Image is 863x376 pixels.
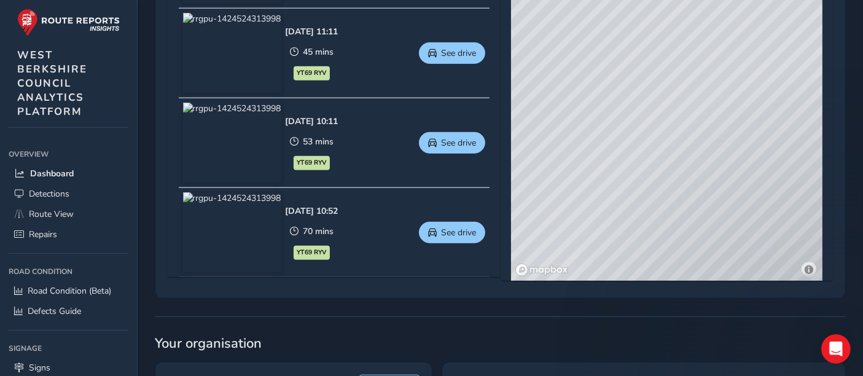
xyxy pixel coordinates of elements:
span: YT69 RYV [297,248,327,257]
span: 45 mins [303,46,334,58]
span: Signs [29,362,50,374]
span: 53 mins [303,136,334,147]
button: See drive [419,132,485,154]
div: Signage [9,339,128,358]
span: 70 mins [303,225,334,237]
button: See drive [419,222,485,243]
img: rrgpu-1424524313998 [183,192,281,272]
a: Repairs [9,224,128,245]
iframe: Intercom live chat [821,334,851,364]
span: See drive [441,47,476,59]
span: WEST BERKSHIRE COUNCIL ANALYTICS PLATFORM [17,48,87,119]
span: Road Condition (Beta) [28,285,111,297]
a: Dashboard [9,163,128,184]
span: YT69 RYV [297,68,327,78]
span: Your organisation [155,334,846,353]
div: [DATE] 11:11 [286,26,338,37]
div: [DATE] 10:52 [286,205,338,217]
a: Defects Guide [9,301,128,321]
span: Detections [29,188,69,200]
img: rrgpu-1424524313998 [183,103,281,182]
span: YT69 RYV [297,158,327,168]
span: Route View [29,208,74,220]
a: Route View [9,204,128,224]
img: rr logo [17,9,120,36]
div: [DATE] 10:11 [286,116,338,127]
a: Road Condition (Beta) [9,281,128,301]
span: See drive [441,227,476,238]
span: Repairs [29,229,57,240]
div: Overview [9,145,128,163]
span: Defects Guide [28,305,81,317]
div: Road Condition [9,262,128,281]
img: rrgpu-1424524313998 [183,13,281,93]
a: Detections [9,184,128,204]
span: Dashboard [30,168,74,179]
span: See drive [441,137,476,149]
button: See drive [419,42,485,64]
